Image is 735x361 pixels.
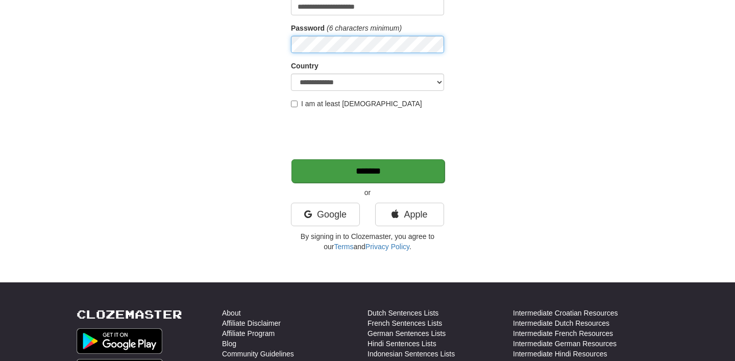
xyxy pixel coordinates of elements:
a: Apple [375,203,444,226]
a: Dutch Sentences Lists [367,308,438,318]
a: Privacy Policy [365,243,409,251]
a: Hindi Sentences Lists [367,339,436,349]
a: Affiliate Disclaimer [222,318,281,328]
p: By signing in to Clozemaster, you agree to our and . [291,231,444,252]
label: Password [291,23,325,33]
iframe: reCAPTCHA [291,114,446,154]
img: Get it on Google Play [77,328,162,354]
a: Intermediate Dutch Resources [513,318,609,328]
label: Country [291,61,318,71]
a: French Sentences Lists [367,318,442,328]
a: German Sentences Lists [367,328,446,339]
input: I am at least [DEMOGRAPHIC_DATA] [291,101,298,107]
p: or [291,187,444,198]
em: (6 characters minimum) [327,24,402,32]
a: About [222,308,241,318]
a: Community Guidelines [222,349,294,359]
a: Clozemaster [77,308,182,321]
a: Affiliate Program [222,328,275,339]
a: Google [291,203,360,226]
a: Intermediate Croatian Resources [513,308,618,318]
a: Terms [334,243,353,251]
a: Intermediate Hindi Resources [513,349,607,359]
a: Blog [222,339,236,349]
a: Indonesian Sentences Lists [367,349,455,359]
label: I am at least [DEMOGRAPHIC_DATA] [291,99,422,109]
a: Intermediate French Resources [513,328,613,339]
a: Intermediate German Resources [513,339,617,349]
